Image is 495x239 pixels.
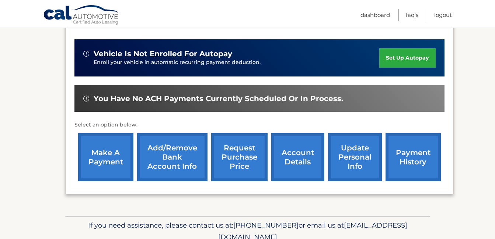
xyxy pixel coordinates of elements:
p: Enroll your vehicle in automatic recurring payment deduction. [94,58,380,67]
img: alert-white.svg [83,96,89,101]
a: account details [271,133,324,181]
span: vehicle is not enrolled for autopay [94,49,232,58]
a: set up autopay [379,48,435,68]
a: Cal Automotive [43,5,121,26]
img: alert-white.svg [83,51,89,57]
span: You have no ACH payments currently scheduled or in process. [94,94,343,103]
a: payment history [386,133,441,181]
a: make a payment [78,133,133,181]
a: Add/Remove bank account info [137,133,208,181]
a: update personal info [328,133,382,181]
a: FAQ's [406,9,418,21]
a: Dashboard [360,9,390,21]
p: Select an option below: [74,121,445,129]
a: Logout [434,9,452,21]
span: [PHONE_NUMBER] [233,221,299,229]
a: request purchase price [211,133,268,181]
